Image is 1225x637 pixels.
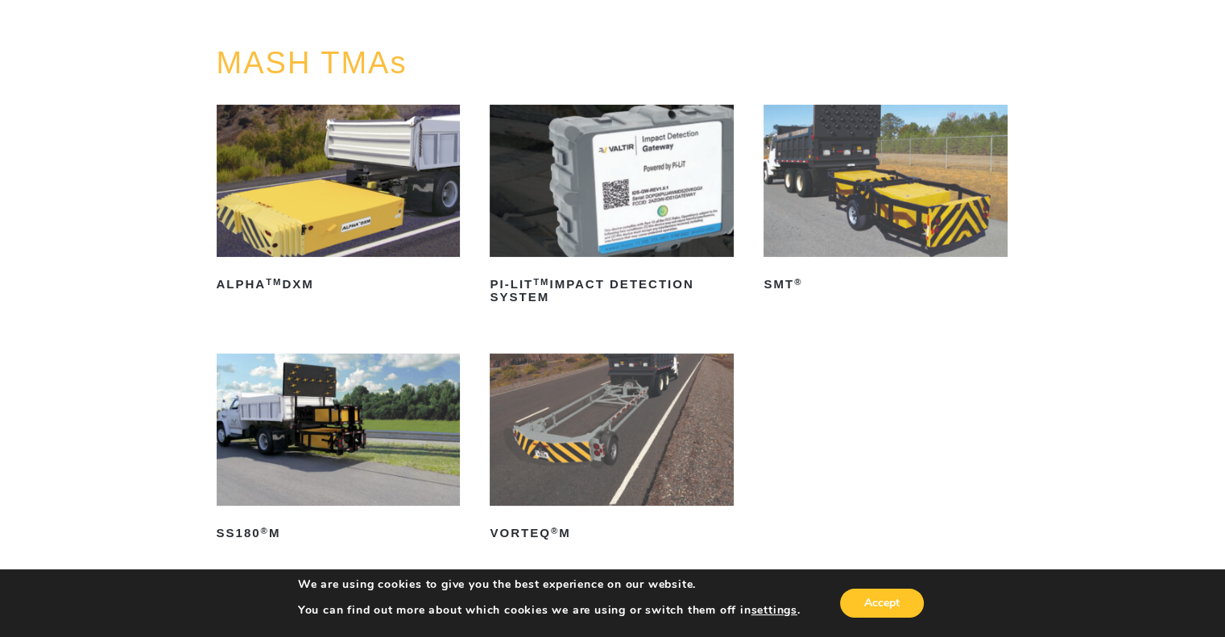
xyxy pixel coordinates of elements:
sup: TM [266,277,282,287]
a: VORTEQ®M [490,354,734,546]
h2: PI-LIT Impact Detection System [490,271,734,310]
h2: ALPHA DXM [217,271,461,297]
p: We are using cookies to give you the best experience on our website. [298,577,801,592]
sup: TM [533,277,549,287]
a: MASH TMAs [217,46,408,80]
a: ALPHATMDXM [217,105,461,297]
button: settings [751,603,797,618]
a: SS180®M [217,354,461,546]
h2: SS180 M [217,520,461,546]
p: You can find out more about which cookies we are using or switch them off in . [298,603,801,618]
a: SMT® [764,105,1008,297]
h2: SMT [764,271,1008,297]
sup: ® [551,526,559,536]
h2: VORTEQ M [490,520,734,546]
a: PI-LITTMImpact Detection System [490,105,734,310]
button: Accept [840,589,924,618]
sup: ® [794,277,802,287]
sup: ® [261,526,269,536]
